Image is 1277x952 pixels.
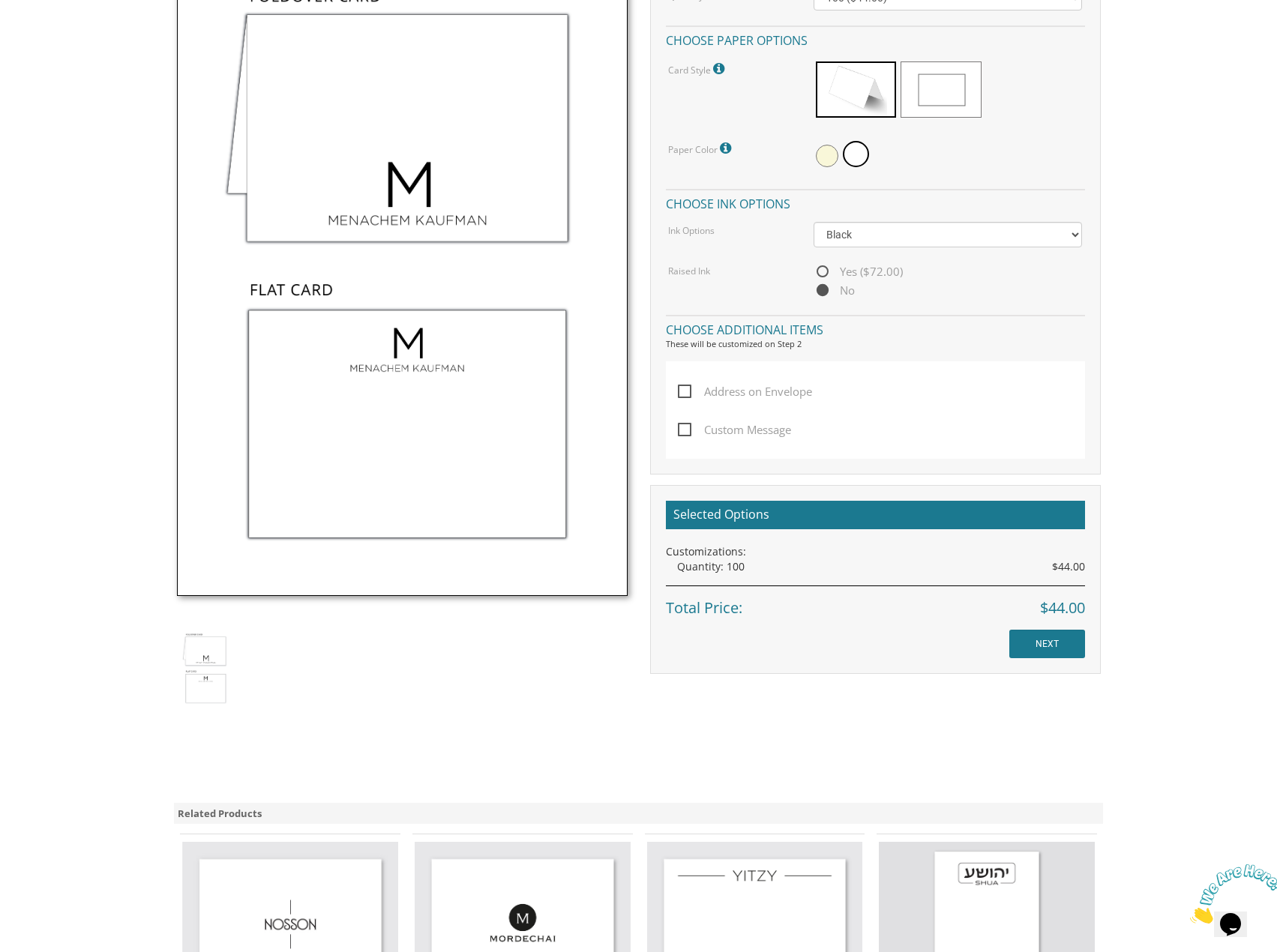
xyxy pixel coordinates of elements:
h4: Choose ink options [666,189,1085,215]
span: No [814,281,855,300]
img: Chat attention grabber [6,6,99,65]
div: Related Products [174,803,1104,825]
h4: Choose additional items [666,315,1085,341]
span: Yes ($72.00) [814,262,903,281]
label: Paper Color [668,139,735,158]
label: Ink Options [668,224,715,237]
h2: Selected Options [666,501,1085,529]
div: Total Price: [666,585,1085,619]
div: Customizations: [666,544,1085,559]
span: $44.00 [1040,597,1085,619]
div: These will be customized on Step 2 [666,338,1085,350]
span: Address on Envelope [678,382,812,401]
div: Quantity: 100 [677,559,1085,574]
span: $44.00 [1052,559,1085,574]
img: bm-informals-01.jpg [177,626,233,710]
iframe: chat widget [1184,858,1277,930]
input: NEXT [1009,630,1085,658]
span: Custom Message [678,421,791,439]
label: Card Style [668,59,728,79]
h4: Choose paper options [666,25,1085,52]
label: Raised Ink [668,265,710,277]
